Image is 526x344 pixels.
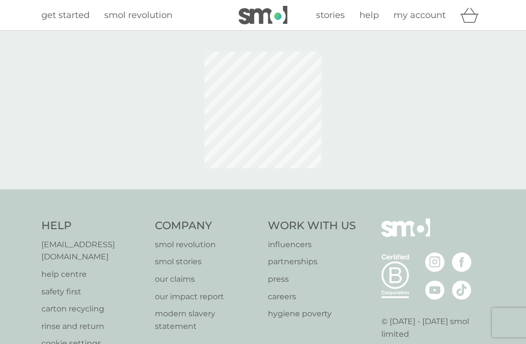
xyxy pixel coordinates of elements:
a: hygiene poverty [268,308,356,320]
a: influencers [268,238,356,251]
a: careers [268,290,356,303]
h4: Work With Us [268,218,356,234]
a: rinse and return [41,320,145,333]
a: modern slavery statement [155,308,259,332]
a: press [268,273,356,286]
a: [EMAIL_ADDRESS][DOMAIN_NAME] [41,238,145,263]
div: basket [460,5,485,25]
a: safety first [41,286,145,298]
a: our claims [155,273,259,286]
img: visit the smol Facebook page [452,253,471,272]
a: partnerships [268,255,356,268]
h4: Help [41,218,145,234]
a: get started [41,8,90,22]
span: my account [394,10,446,20]
a: our impact report [155,290,259,303]
a: smol stories [155,255,259,268]
img: visit the smol Tiktok page [452,280,471,300]
span: stories [316,10,345,20]
p: © [DATE] - [DATE] smol limited [381,315,485,340]
a: smol revolution [155,238,259,251]
img: smol [239,6,287,24]
img: visit the smol Instagram page [425,253,445,272]
span: help [359,10,379,20]
span: smol revolution [104,10,172,20]
a: help centre [41,268,145,281]
span: get started [41,10,90,20]
a: my account [394,8,446,22]
img: visit the smol Youtube page [425,280,445,300]
h4: Company [155,218,259,234]
a: help [359,8,379,22]
a: smol revolution [104,8,172,22]
a: stories [316,8,345,22]
a: carton recycling [41,303,145,315]
img: smol [381,218,430,252]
